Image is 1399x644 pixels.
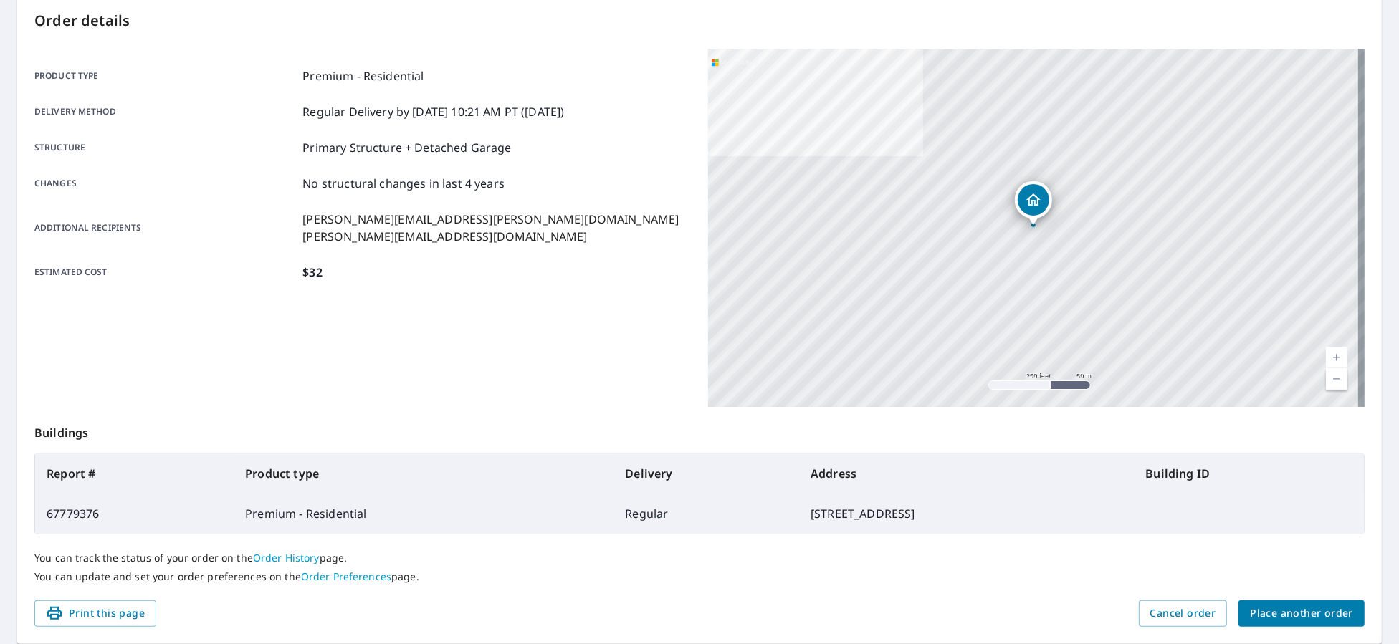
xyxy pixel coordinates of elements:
th: Building ID [1134,453,1364,494]
button: Print this page [34,600,156,627]
td: Premium - Residential [234,494,613,534]
td: Regular [613,494,799,534]
a: Current Level 17, Zoom Out [1326,368,1347,390]
a: Current Level 17, Zoom In [1326,347,1347,368]
td: [STREET_ADDRESS] [799,494,1134,534]
p: Product type [34,67,297,85]
p: You can track the status of your order on the page. [34,552,1365,564]
p: Changes [34,175,297,192]
p: $32 [302,264,322,281]
p: Order details [34,10,1365,32]
p: No structural changes in last 4 years [302,175,505,192]
p: Buildings [34,407,1365,453]
a: Order History [253,551,320,564]
p: Structure [34,139,297,156]
p: Primary Structure + Detached Garage [302,139,511,156]
p: Estimated cost [34,264,297,281]
button: Place another order [1238,600,1365,627]
span: Cancel order [1150,605,1216,623]
button: Cancel order [1139,600,1228,627]
p: Additional recipients [34,211,297,245]
p: Premium - Residential [302,67,424,85]
p: [PERSON_NAME][EMAIL_ADDRESS][DOMAIN_NAME] [302,228,679,245]
th: Delivery [613,453,799,494]
th: Address [799,453,1134,494]
p: [PERSON_NAME][EMAIL_ADDRESS][PERSON_NAME][DOMAIN_NAME] [302,211,679,228]
span: Print this page [46,605,145,623]
span: Place another order [1250,605,1353,623]
div: Dropped pin, building 1, Residential property, 463 S High St Roanoke, IN 46783 [1015,181,1052,226]
td: 67779376 [35,494,234,534]
p: Regular Delivery by [DATE] 10:21 AM PT ([DATE]) [302,103,564,120]
th: Report # [35,453,234,494]
p: Delivery method [34,103,297,120]
p: You can update and set your order preferences on the page. [34,570,1365,583]
a: Order Preferences [301,569,391,583]
th: Product type [234,453,613,494]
